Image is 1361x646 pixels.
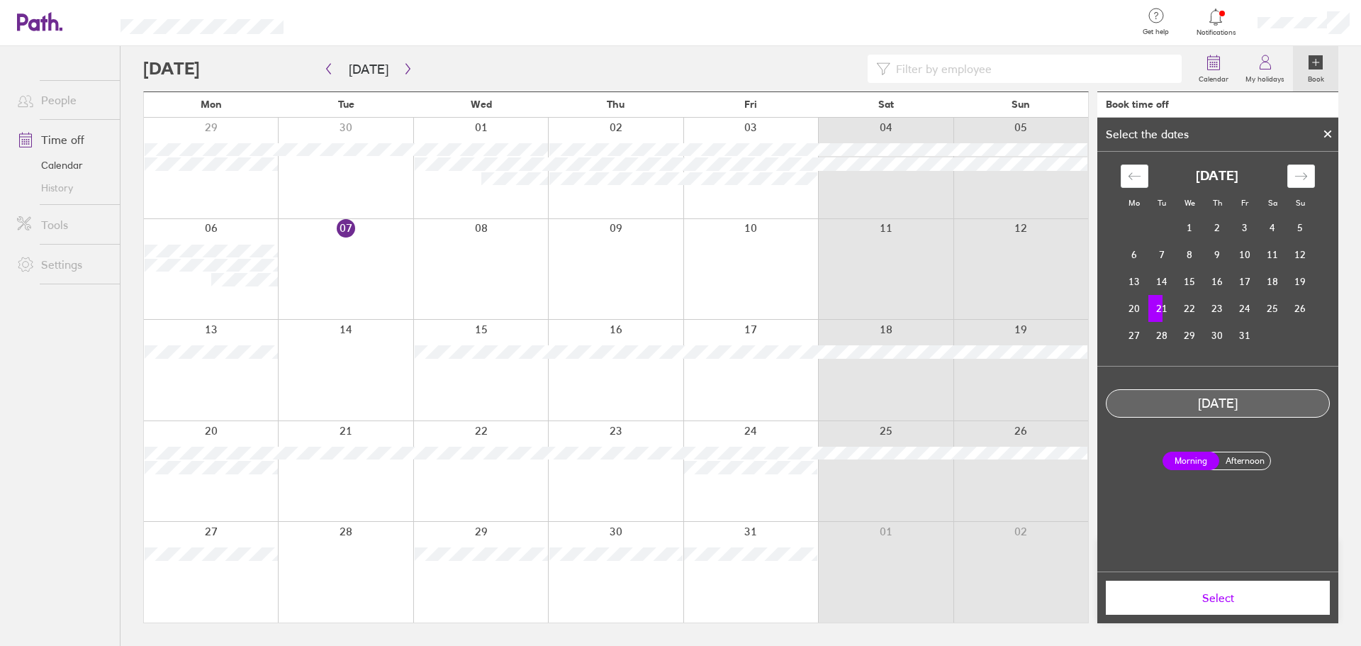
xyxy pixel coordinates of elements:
small: Su [1296,198,1305,208]
button: [DATE] [337,57,400,81]
td: Tuesday, October 7, 2025 [1148,241,1176,268]
td: Wednesday, October 29, 2025 [1176,322,1204,349]
span: Notifications [1193,28,1239,37]
td: Thursday, October 9, 2025 [1204,241,1231,268]
button: Select [1106,581,1330,615]
td: Tuesday, October 14, 2025 [1148,268,1176,295]
td: Monday, October 27, 2025 [1121,322,1148,349]
div: Calendar [1105,152,1331,366]
span: Select [1116,591,1320,604]
small: Th [1213,198,1222,208]
a: Calendar [1190,46,1237,91]
label: Book [1299,71,1333,84]
label: My holidays [1237,71,1293,84]
td: Tuesday, October 28, 2025 [1148,322,1176,349]
a: My holidays [1237,46,1293,91]
td: Thursday, October 23, 2025 [1204,295,1231,322]
a: Notifications [1193,7,1239,37]
td: Selected. Tuesday, October 21, 2025 [1148,295,1176,322]
span: Tue [338,99,354,110]
span: Fri [744,99,757,110]
small: Tu [1158,198,1166,208]
label: Calendar [1190,71,1237,84]
td: Monday, October 13, 2025 [1121,268,1148,295]
small: Fr [1241,198,1248,208]
td: Sunday, October 26, 2025 [1287,295,1314,322]
a: History [6,177,120,199]
a: Book [1293,46,1338,91]
td: Wednesday, October 8, 2025 [1176,241,1204,268]
small: Sa [1268,198,1277,208]
td: Saturday, October 4, 2025 [1259,214,1287,241]
span: Sun [1012,99,1030,110]
td: Wednesday, October 15, 2025 [1176,268,1204,295]
td: Monday, October 20, 2025 [1121,295,1148,322]
td: Saturday, October 11, 2025 [1259,241,1287,268]
label: Afternoon [1216,452,1273,469]
div: Select the dates [1097,128,1197,140]
div: Move backward to switch to the previous month. [1121,165,1148,188]
div: Book time off [1106,99,1169,110]
td: Sunday, October 12, 2025 [1287,241,1314,268]
td: Saturday, October 25, 2025 [1259,295,1287,322]
td: Friday, October 10, 2025 [1231,241,1259,268]
input: Filter by employee [890,55,1173,82]
a: Settings [6,250,120,279]
span: Thu [607,99,625,110]
td: Friday, October 3, 2025 [1231,214,1259,241]
td: Sunday, October 19, 2025 [1287,268,1314,295]
span: Sat [878,99,894,110]
span: Wed [471,99,492,110]
td: Friday, October 17, 2025 [1231,268,1259,295]
small: We [1184,198,1195,208]
strong: [DATE] [1196,169,1238,184]
td: Monday, October 6, 2025 [1121,241,1148,268]
td: Wednesday, October 22, 2025 [1176,295,1204,322]
td: Friday, October 31, 2025 [1231,322,1259,349]
a: Tools [6,211,120,239]
span: Get help [1133,28,1179,36]
td: Thursday, October 30, 2025 [1204,322,1231,349]
label: Morning [1163,452,1219,470]
td: Friday, October 24, 2025 [1231,295,1259,322]
td: Thursday, October 2, 2025 [1204,214,1231,241]
td: Thursday, October 16, 2025 [1204,268,1231,295]
td: Sunday, October 5, 2025 [1287,214,1314,241]
a: People [6,86,120,114]
div: Move forward to switch to the next month. [1287,165,1315,188]
td: Wednesday, October 1, 2025 [1176,214,1204,241]
div: [DATE] [1107,396,1329,411]
small: Mo [1128,198,1140,208]
span: Mon [201,99,222,110]
a: Calendar [6,154,120,177]
td: Saturday, October 18, 2025 [1259,268,1287,295]
a: Time off [6,126,120,154]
